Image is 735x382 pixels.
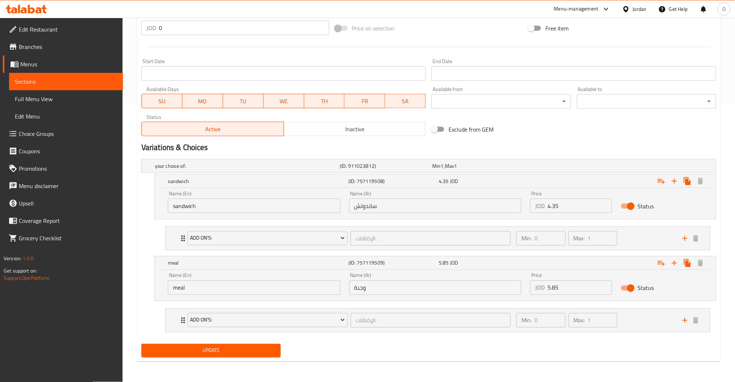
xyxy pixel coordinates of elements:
[633,5,647,13] div: Jordan
[141,122,284,136] button: Active
[168,281,340,295] input: Enter name En
[3,177,123,195] a: Menu disclaimer
[223,94,264,108] button: TU
[680,315,690,326] button: add
[545,24,569,33] span: Free item
[3,195,123,212] a: Upsell
[19,25,117,34] span: Edit Restaurant
[19,164,117,173] span: Promotions
[226,96,261,107] span: TU
[155,162,337,170] h5: your choice of:
[3,142,123,160] a: Coupons
[352,24,395,33] span: Price on selection
[304,94,345,108] button: TH
[160,306,716,335] li: Expand
[388,96,423,107] span: SA
[535,283,545,292] p: JOD
[668,175,681,188] button: Add new choice
[19,147,117,155] span: Coupons
[284,122,426,136] button: Inactive
[9,90,123,108] a: Full Menu View
[287,124,423,134] span: Inactive
[554,5,599,13] div: Menu-management
[182,94,223,108] button: MO
[681,257,694,270] button: Clone new choice
[146,24,156,32] p: JOD
[187,231,348,246] button: Add On's:
[349,281,522,295] input: Enter name Ar
[19,42,117,51] span: Branches
[344,94,385,108] button: FR
[15,112,117,121] span: Edit Menu
[15,95,117,103] span: Full Menu View
[20,60,117,68] span: Menus
[19,234,117,242] span: Grocery Checklist
[19,129,117,138] span: Choice Groups
[445,161,454,171] span: Max
[638,284,654,292] span: Status
[454,161,457,171] span: 1
[638,202,654,211] span: Status
[159,21,329,35] input: Please enter price
[141,344,281,357] button: Update
[168,178,346,185] h5: sandwich
[432,161,441,171] span: Min
[3,21,123,38] a: Edit Restaurant
[432,162,522,170] div: ,
[349,199,522,213] input: Enter name Ar
[548,199,612,213] input: Please enter price
[9,73,123,90] a: Sections
[4,254,21,263] span: Version:
[9,108,123,125] a: Edit Menu
[19,182,117,190] span: Menu disclaimer
[147,346,275,355] span: Update
[680,233,690,244] button: add
[348,178,436,185] h5: (ID: 757119508)
[145,124,281,134] span: Active
[450,258,458,268] span: JOD
[681,175,694,188] button: Clone new choice
[3,160,123,177] a: Promotions
[449,125,494,134] span: Exclude from GEM
[521,316,532,325] p: Min:
[267,96,301,107] span: WE
[307,96,342,107] span: TH
[3,212,123,229] a: Coverage Report
[22,254,34,263] span: 1.0.0
[521,234,532,243] p: Min:
[439,177,449,186] span: 4.35
[185,96,220,107] span: MO
[385,94,426,108] button: SA
[160,224,716,253] li: Expand
[439,258,449,268] span: 5.85
[348,259,436,267] h5: (ID: 757119509)
[690,315,701,326] button: delete
[668,257,681,270] button: Add new choice
[548,281,612,295] input: Please enter price
[441,161,444,171] span: 1
[3,55,123,73] a: Menus
[190,234,345,243] span: Add On's:
[264,94,304,108] button: WE
[19,216,117,225] span: Coverage Report
[142,159,716,173] div: Expand
[168,259,346,267] h5: meal
[166,309,710,332] div: Expand
[166,227,710,250] div: Expand
[141,94,182,108] button: SU
[155,175,716,188] div: Expand
[450,177,458,186] span: JOD
[168,199,340,213] input: Enter name En
[655,175,668,188] button: Add choice group
[190,316,345,325] span: Add On's:
[690,233,701,244] button: delete
[535,202,545,210] p: JOD
[3,38,123,55] a: Branches
[15,77,117,86] span: Sections
[431,94,571,109] div: ​
[4,266,37,275] span: Get support on:
[3,229,123,247] a: Grocery Checklist
[574,234,585,243] p: Max:
[340,162,429,170] h5: (ID: 911023812)
[577,94,716,109] div: ​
